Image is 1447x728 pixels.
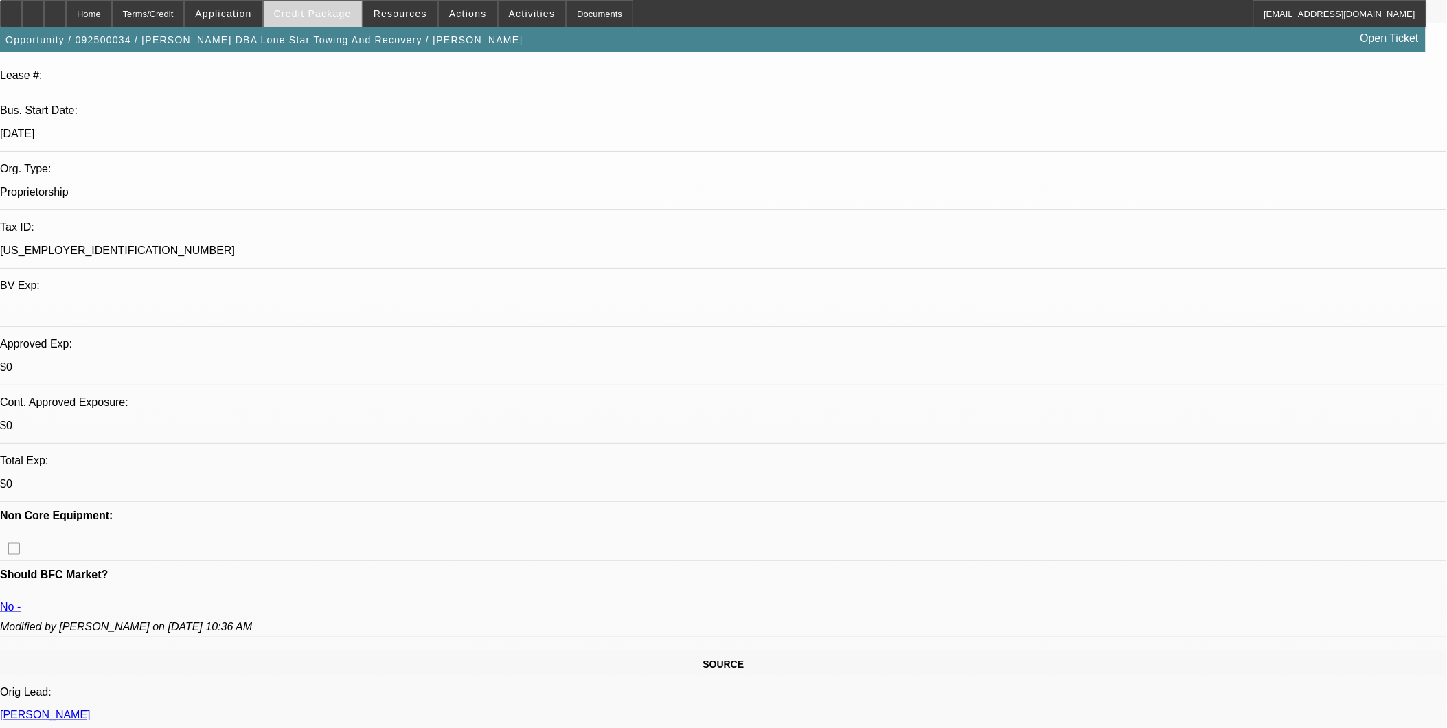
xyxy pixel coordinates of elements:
span: Resources [374,8,427,19]
button: Resources [363,1,437,27]
span: Actions [449,8,487,19]
a: Open Ticket [1355,27,1424,50]
button: Application [185,1,262,27]
span: Credit Package [274,8,352,19]
span: Activities [509,8,556,19]
span: Application [195,8,251,19]
button: Activities [499,1,566,27]
span: Opportunity / 092500034 / [PERSON_NAME] DBA Lone Star Towing And Recovery / [PERSON_NAME] [5,34,523,45]
button: Credit Package [264,1,362,27]
span: SOURCE [703,659,744,670]
button: Actions [439,1,497,27]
